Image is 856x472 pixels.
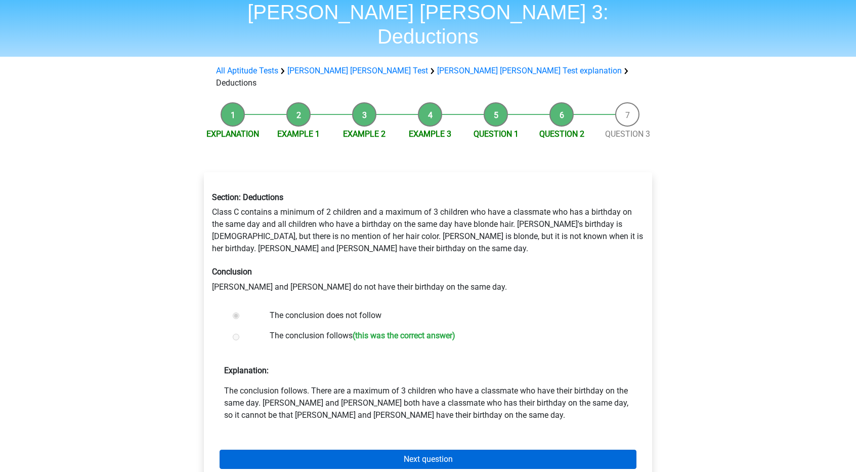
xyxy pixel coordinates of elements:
[343,129,386,139] a: Example 2
[539,129,584,139] a: Question 2
[212,65,644,89] div: Deductions
[287,66,428,75] a: [PERSON_NAME] [PERSON_NAME] Test
[353,331,455,340] h6: (this was the correct answer)
[605,129,650,139] a: Question 3
[277,129,320,139] a: Example 1
[220,450,636,469] a: Next question
[206,129,259,139] a: Explanation
[216,66,278,75] a: All Aptitude Tests
[212,267,644,277] h6: Conclusion
[204,184,652,301] div: Class C contains a minimum of 2 children and a maximum of 3 children who have a classmate who has...
[224,366,269,375] strong: Explanation:
[224,385,632,421] p: The conclusion follows. There are a maximum of 3 children who have a classmate who have their bir...
[270,309,620,322] label: The conclusion does not follow
[437,66,622,75] a: [PERSON_NAME] [PERSON_NAME] Test explanation
[212,192,644,202] h6: Section: Deductions
[270,330,620,344] label: The conclusion follows
[409,129,451,139] a: Example 3
[474,129,519,139] a: Question 1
